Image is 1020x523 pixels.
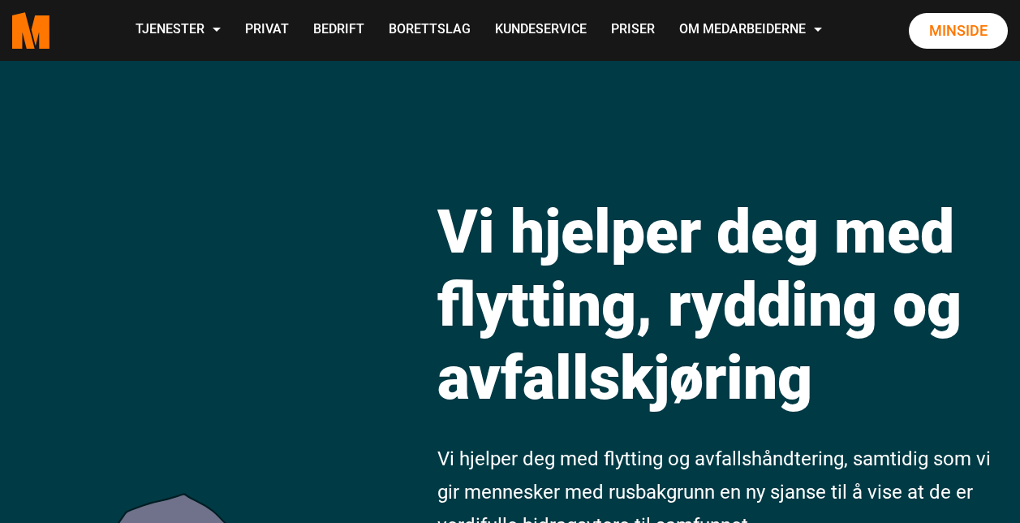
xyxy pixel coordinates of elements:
[909,13,1008,49] a: Minside
[233,2,301,59] a: Privat
[123,2,233,59] a: Tjenester
[483,2,599,59] a: Kundeservice
[301,2,377,59] a: Bedrift
[377,2,483,59] a: Borettslag
[437,195,1008,414] h1: Vi hjelper deg med flytting, rydding og avfallskjøring
[599,2,667,59] a: Priser
[667,2,834,59] a: Om Medarbeiderne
